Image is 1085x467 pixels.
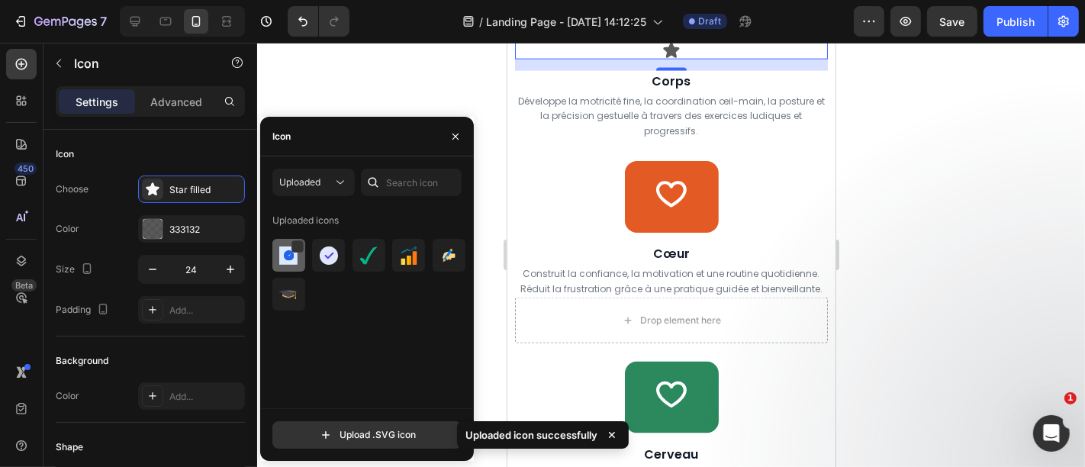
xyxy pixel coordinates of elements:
p: Uploaded icon successfully [466,427,598,443]
button: Publish [984,6,1048,37]
iframe: Intercom live chat [1033,415,1070,452]
span: / [479,14,483,30]
p: Advanced [150,94,202,110]
div: Background [56,354,108,368]
iframe: Design area [507,43,835,467]
button: Uploaded [272,169,355,196]
div: Shape [56,440,83,454]
div: Add... [169,390,241,404]
div: Undo/Redo [288,6,349,37]
button: Save [927,6,977,37]
div: Star filled [169,183,241,197]
p: 7 [100,12,107,31]
div: Icon [272,130,291,143]
input: Search icon [361,169,462,196]
div: Publish [996,14,1035,30]
span: Save [940,15,965,28]
p: Settings [76,94,118,110]
div: 450 [14,163,37,175]
div: Add... [169,304,241,317]
span: 1 [1064,392,1077,404]
div: Icon [56,147,74,161]
div: Color [56,222,79,236]
span: Draft [698,14,721,28]
div: Beta [11,279,37,291]
div: Choose [56,182,89,196]
div: Color [56,389,79,403]
p: Icon [74,54,204,72]
div: Size [56,259,96,280]
div: Padding [56,300,112,320]
div: 333132 [169,223,241,237]
div: Upload .SVG icon [318,427,416,443]
span: Uploaded [279,176,320,188]
div: Uploaded icons [272,208,339,233]
button: 7 [6,6,114,37]
span: Landing Page - [DATE] 14:12:25 [486,14,646,30]
button: Upload .SVG icon [272,421,462,449]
